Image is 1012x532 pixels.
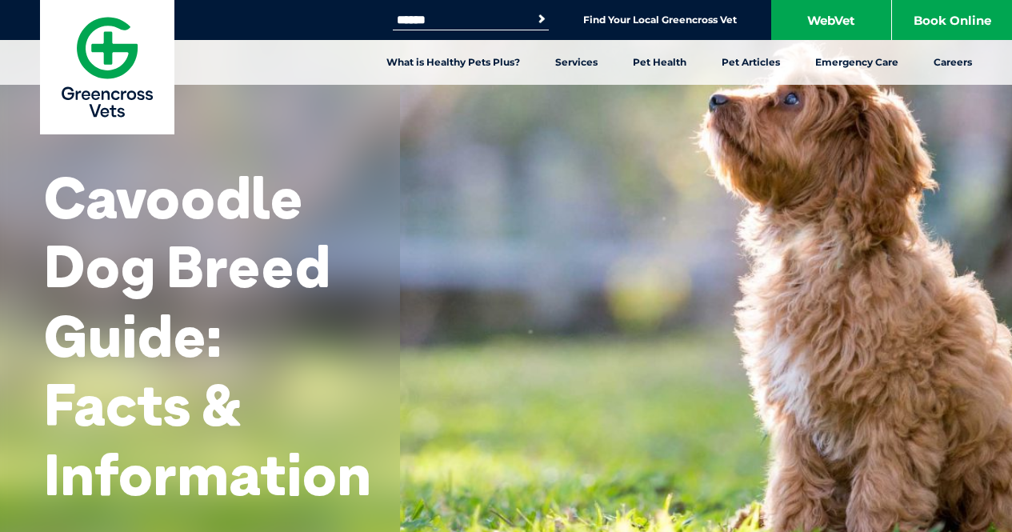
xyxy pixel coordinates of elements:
h1: Cavoodle Dog Breed Guide: Facts & Information [44,163,371,509]
button: Search [534,11,550,27]
a: Pet Health [615,40,704,85]
a: Careers [916,40,990,85]
a: What is Healthy Pets Plus? [369,40,538,85]
a: Find Your Local Greencross Vet [583,14,737,26]
a: Pet Articles [704,40,798,85]
a: Emergency Care [798,40,916,85]
a: Services [538,40,615,85]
